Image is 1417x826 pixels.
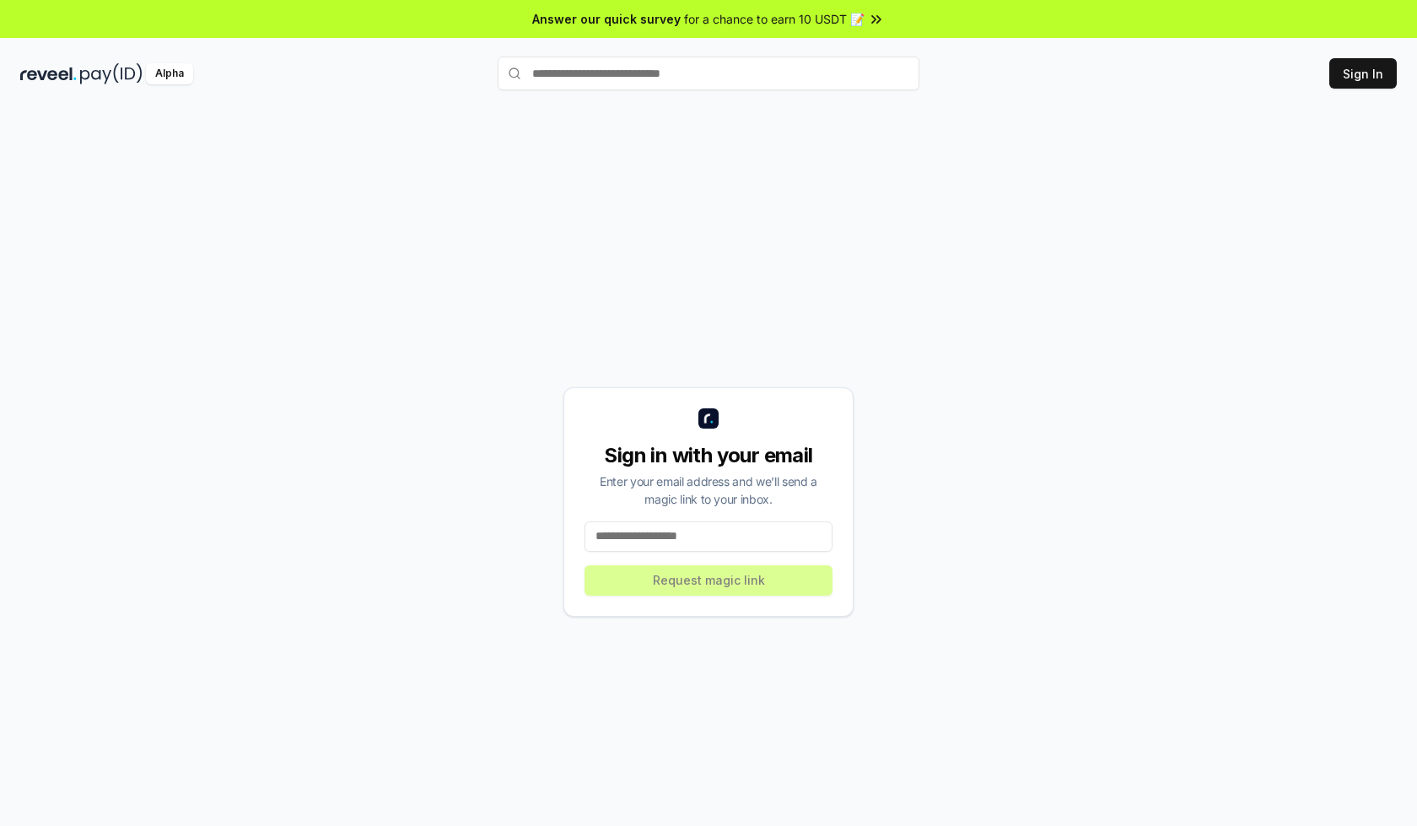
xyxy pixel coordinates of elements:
[1329,58,1397,89] button: Sign In
[20,63,77,84] img: reveel_dark
[684,10,865,28] span: for a chance to earn 10 USDT 📝
[585,472,832,508] div: Enter your email address and we’ll send a magic link to your inbox.
[146,63,193,84] div: Alpha
[532,10,681,28] span: Answer our quick survey
[698,408,719,429] img: logo_small
[585,442,832,469] div: Sign in with your email
[80,63,143,84] img: pay_id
